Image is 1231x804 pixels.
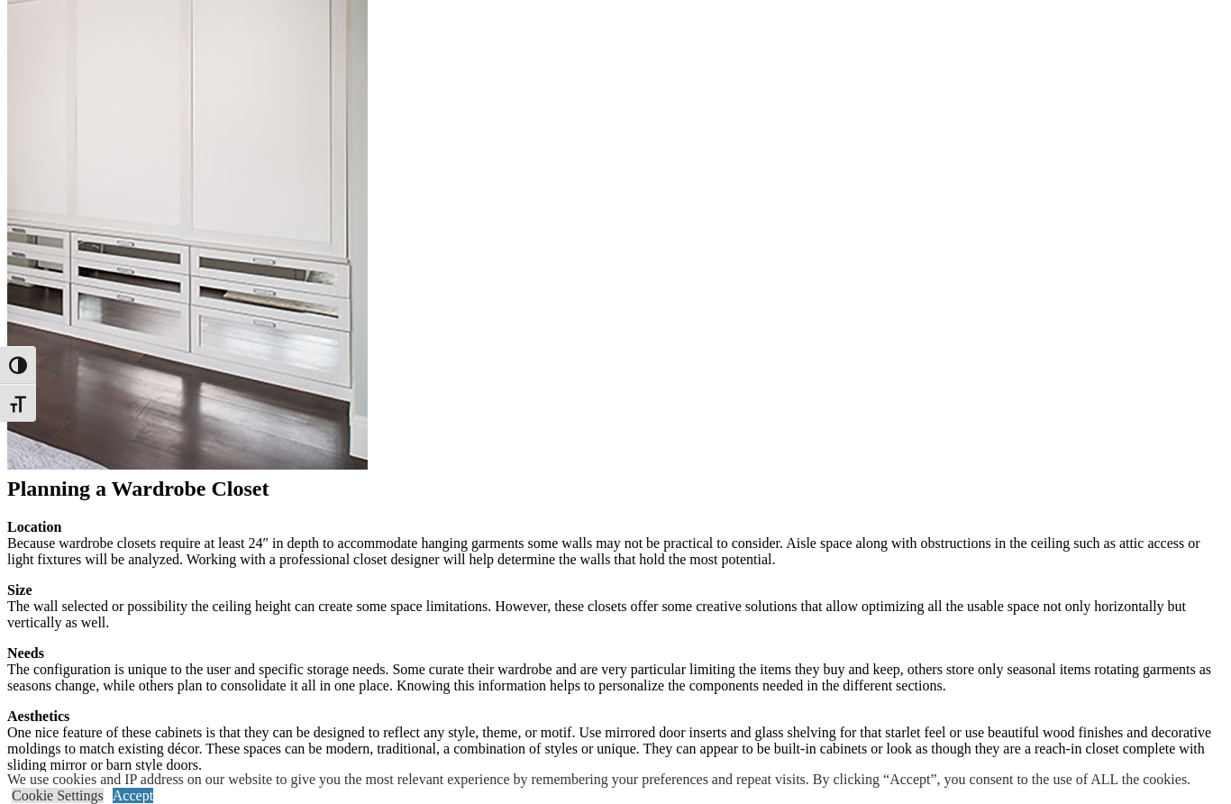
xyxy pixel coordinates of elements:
p: Because wardrobe closets require at least 24″ in depth to accommodate hanging garments some walls... [7,519,1224,568]
strong: Aesthetics [7,708,69,724]
h2: Planning a Wardrobe Closet [7,477,1224,501]
p: The configuration is unique to the user and specific storage needs. Some curate their wardrobe an... [7,645,1224,694]
p: One nice feature of these cabinets is that they can be designed to reflect any style, theme, or m... [7,708,1224,773]
a: Cookie Settings [12,788,104,803]
strong: Needs [7,645,44,661]
strong: Location [7,519,61,534]
p: The wall selected or possibility the ceiling height can create some space limitations. However, t... [7,582,1224,631]
a: Accept [113,788,153,803]
div: We use cookies and IP address on our website to give you the most relevant experience by remember... [7,772,1190,788]
strong: Size [7,582,32,598]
